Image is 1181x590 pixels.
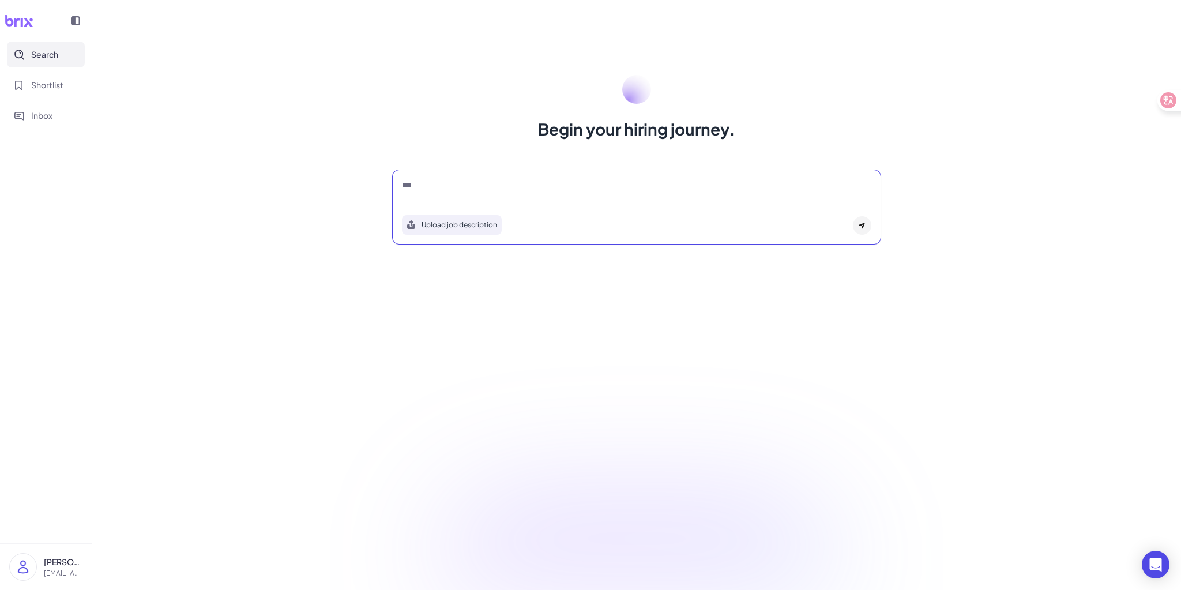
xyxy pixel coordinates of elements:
div: Open Intercom Messenger [1142,551,1169,578]
h1: Begin your hiring journey. [538,118,735,141]
span: Shortlist [31,79,63,91]
img: user_logo.png [10,554,36,580]
p: [PERSON_NAME] [44,556,82,568]
button: Search [7,42,85,67]
button: Search using job description [402,215,502,235]
span: Inbox [31,110,52,122]
span: Search [31,48,58,61]
button: Shortlist [7,72,85,98]
button: Inbox [7,103,85,129]
p: [EMAIL_ADDRESS][DOMAIN_NAME] [44,568,82,578]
